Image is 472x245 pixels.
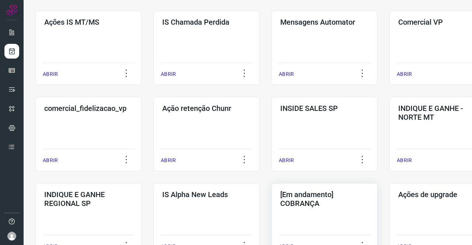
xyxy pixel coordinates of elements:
[162,104,251,113] h3: Ação retenção Chunr
[397,70,412,78] p: ABRIR
[43,70,58,78] p: ABRIR
[397,157,412,164] p: ABRIR
[279,70,294,78] p: ABRIR
[44,104,133,113] h3: comercial_fidelizacao_vp
[161,157,176,164] p: ABRIR
[162,18,251,27] h3: IS Chamada Perdida
[6,4,17,15] img: Logo
[44,190,133,208] h3: INDIQUE E GANHE REGIONAL SP
[280,190,369,208] h3: [Em andamento] COBRANÇA
[279,157,294,164] p: ABRIR
[280,18,369,27] h3: Mensagens Automator
[44,18,133,27] h3: Ações IS MT/MS
[280,104,369,113] h3: INSIDE SALES SP
[162,190,251,199] h3: IS Alpha New Leads
[161,70,176,78] p: ABRIR
[7,232,16,241] img: avatar-user-boy.jpg
[43,157,58,164] p: ABRIR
